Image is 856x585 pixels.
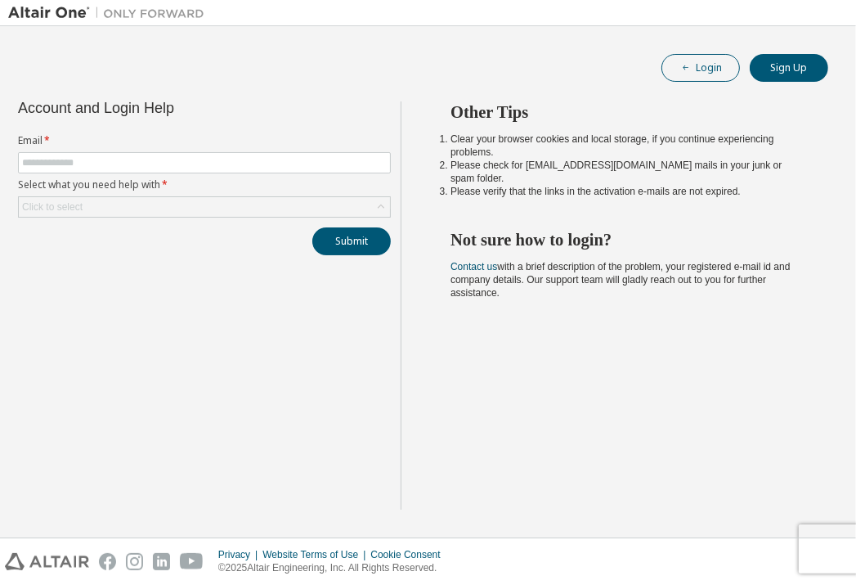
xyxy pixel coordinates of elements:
button: Login [661,54,740,82]
img: altair_logo.svg [5,553,89,570]
img: youtube.svg [180,553,204,570]
button: Submit [312,227,391,255]
img: instagram.svg [126,553,143,570]
div: Click to select [22,200,83,214]
a: Contact us [450,261,497,272]
div: Account and Login Help [18,101,316,115]
div: Click to select [19,197,390,217]
li: Please verify that the links in the activation e-mails are not expired. [450,185,799,198]
div: Cookie Consent [370,548,450,561]
label: Email [18,134,391,147]
h2: Other Tips [450,101,799,123]
li: Please check for [EMAIL_ADDRESS][DOMAIN_NAME] mails in your junk or spam folder. [450,159,799,185]
label: Select what you need help with [18,178,391,191]
div: Privacy [218,548,262,561]
div: Website Terms of Use [262,548,370,561]
h2: Not sure how to login? [450,229,799,250]
button: Sign Up [750,54,828,82]
img: facebook.svg [99,553,116,570]
p: © 2025 Altair Engineering, Inc. All Rights Reserved. [218,561,450,575]
li: Clear your browser cookies and local storage, if you continue experiencing problems. [450,133,799,159]
img: Altair One [8,5,213,21]
img: linkedin.svg [153,553,170,570]
span: with a brief description of the problem, your registered e-mail id and company details. Our suppo... [450,261,791,299]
